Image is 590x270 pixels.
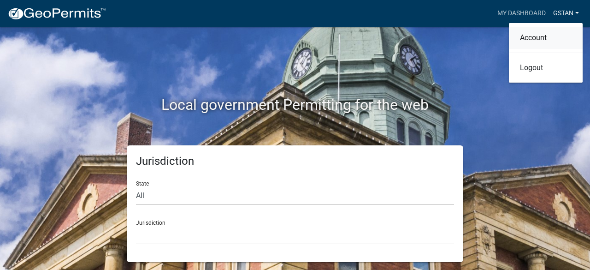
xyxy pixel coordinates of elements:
[549,5,583,22] a: gstan
[509,23,583,83] div: gstan
[509,57,583,79] a: Logout
[136,155,454,168] h5: Jurisdiction
[39,96,551,114] h2: Local government Permitting for the web
[509,27,583,49] a: Account
[494,5,549,22] a: My Dashboard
